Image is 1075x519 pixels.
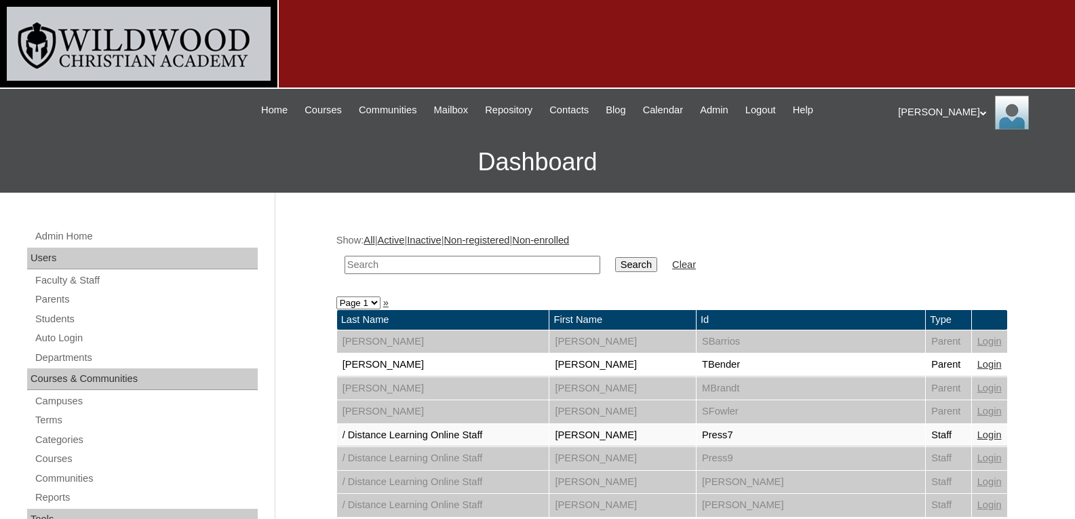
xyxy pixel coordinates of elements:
[643,102,683,118] span: Calendar
[34,489,258,506] a: Reports
[34,228,258,245] a: Admin Home
[995,96,1029,130] img: Jill Isaac
[745,102,776,118] span: Logout
[926,377,971,400] td: Parent
[697,447,925,470] td: Press9
[977,476,1002,487] a: Login
[34,272,258,289] a: Faculty & Staff
[478,102,539,118] a: Repository
[337,353,549,377] td: [PERSON_NAME]
[549,102,589,118] span: Contacts
[364,235,374,246] a: All
[383,297,389,308] a: »
[261,102,288,118] span: Home
[697,494,925,517] td: [PERSON_NAME]
[549,494,695,517] td: [PERSON_NAME]
[337,471,549,494] td: / Distance Learning Online Staff
[337,330,549,353] td: [PERSON_NAME]
[359,102,417,118] span: Communities
[337,310,549,330] td: Last Name
[926,400,971,423] td: Parent
[786,102,820,118] a: Help
[34,450,258,467] a: Courses
[926,471,971,494] td: Staff
[427,102,475,118] a: Mailbox
[697,310,925,330] td: Id
[793,102,813,118] span: Help
[34,393,258,410] a: Campuses
[444,235,510,246] a: Non-registered
[298,102,349,118] a: Courses
[345,256,600,274] input: Search
[926,353,971,377] td: Parent
[549,471,695,494] td: [PERSON_NAME]
[977,406,1002,417] a: Login
[336,233,1008,282] div: Show: | | | |
[672,259,696,270] a: Clear
[337,377,549,400] td: [PERSON_NAME]
[615,257,657,272] input: Search
[34,311,258,328] a: Students
[434,102,469,118] span: Mailbox
[34,349,258,366] a: Departments
[636,102,690,118] a: Calendar
[926,310,971,330] td: Type
[697,377,925,400] td: MBrandt
[549,330,695,353] td: [PERSON_NAME]
[697,471,925,494] td: [PERSON_NAME]
[34,330,258,347] a: Auto Login
[977,499,1002,510] a: Login
[599,102,632,118] a: Blog
[697,424,925,447] td: Press7
[549,377,695,400] td: [PERSON_NAME]
[254,102,294,118] a: Home
[898,96,1061,130] div: [PERSON_NAME]
[305,102,342,118] span: Courses
[977,336,1002,347] a: Login
[377,235,404,246] a: Active
[977,359,1002,370] a: Login
[549,424,695,447] td: [PERSON_NAME]
[512,235,569,246] a: Non-enrolled
[337,424,549,447] td: / Distance Learning Online Staff
[7,132,1068,193] h3: Dashboard
[697,353,925,377] td: TBender
[926,330,971,353] td: Parent
[606,102,625,118] span: Blog
[7,7,271,81] img: logo-white.png
[543,102,595,118] a: Contacts
[337,447,549,470] td: / Distance Learning Online Staff
[407,235,442,246] a: Inactive
[549,353,695,377] td: [PERSON_NAME]
[34,470,258,487] a: Communities
[549,400,695,423] td: [PERSON_NAME]
[549,310,695,330] td: First Name
[337,494,549,517] td: / Distance Learning Online Staff
[337,400,549,423] td: [PERSON_NAME]
[693,102,735,118] a: Admin
[926,494,971,517] td: Staff
[352,102,424,118] a: Communities
[700,102,728,118] span: Admin
[27,368,258,390] div: Courses & Communities
[697,400,925,423] td: SFowler
[34,431,258,448] a: Categories
[549,447,695,470] td: [PERSON_NAME]
[926,424,971,447] td: Staff
[739,102,783,118] a: Logout
[27,248,258,269] div: Users
[485,102,532,118] span: Repository
[977,383,1002,393] a: Login
[926,447,971,470] td: Staff
[34,412,258,429] a: Terms
[977,429,1002,440] a: Login
[34,291,258,308] a: Parents
[697,330,925,353] td: SBarrios
[977,453,1002,463] a: Login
